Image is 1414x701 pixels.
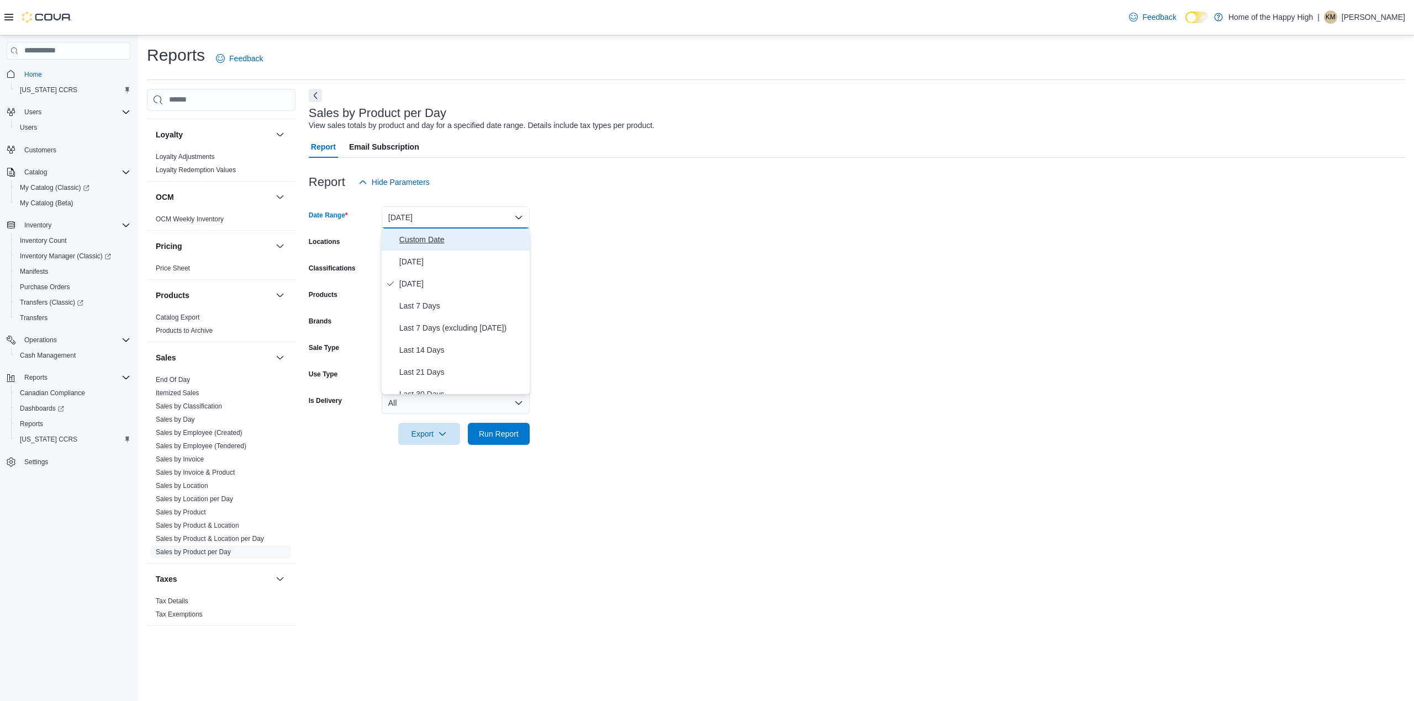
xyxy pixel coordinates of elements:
[7,62,130,499] nav: Complex example
[2,164,135,180] button: Catalog
[15,83,130,97] span: Washington CCRS
[11,432,135,447] button: [US_STATE] CCRS
[11,82,135,98] button: [US_STATE] CCRS
[20,143,130,157] span: Customers
[156,442,246,450] a: Sales by Employee (Tendered)
[20,86,77,94] span: [US_STATE] CCRS
[156,327,213,334] a: Products to Archive
[273,572,287,586] button: Taxes
[20,166,51,179] button: Catalog
[156,522,239,529] a: Sales by Product & Location
[273,190,287,204] button: OCM
[156,104,183,111] a: Transfers
[15,311,130,325] span: Transfers
[15,249,130,263] span: Inventory Manager (Classic)
[399,365,525,379] span: Last 21 Days
[15,197,130,210] span: My Catalog (Beta)
[156,129,271,140] button: Loyalty
[156,215,224,224] span: OCM Weekly Inventory
[20,144,61,157] a: Customers
[156,548,231,556] a: Sales by Product per Day
[20,371,130,384] span: Reports
[156,166,236,174] a: Loyalty Redemption Values
[273,351,287,364] button: Sales
[156,482,208,490] a: Sales by Location
[156,166,236,174] span: Loyalty Redemption Values
[156,573,177,585] h3: Taxes
[15,349,130,362] span: Cash Management
[2,454,135,470] button: Settings
[156,597,188,606] span: Tax Details
[15,181,130,194] span: My Catalog (Classic)
[15,280,75,294] a: Purchase Orders
[24,70,42,79] span: Home
[309,89,322,102] button: Next
[20,267,48,276] span: Manifests
[20,351,76,360] span: Cash Management
[156,508,206,517] span: Sales by Product
[399,277,525,290] span: [DATE]
[156,521,239,530] span: Sales by Product & Location
[24,168,47,177] span: Catalog
[156,610,203,618] a: Tax Exemptions
[15,83,82,97] a: [US_STATE] CCRS
[156,428,242,437] span: Sales by Employee (Created)
[11,348,135,363] button: Cash Management
[311,136,336,158] span: Report
[11,416,135,432] button: Reports
[156,442,246,450] span: Sales by Employee (Tendered)
[11,401,135,416] a: Dashboards
[1185,23,1186,24] span: Dark Mode
[229,53,263,64] span: Feedback
[15,265,130,278] span: Manifests
[156,376,190,384] a: End Of Day
[15,433,130,446] span: Washington CCRS
[11,120,135,135] button: Users
[15,249,115,263] a: Inventory Manager (Classic)
[156,610,203,619] span: Tax Exemptions
[309,290,337,299] label: Products
[15,234,71,247] a: Inventory Count
[20,68,46,81] a: Home
[273,289,287,302] button: Products
[354,171,434,193] button: Hide Parameters
[22,12,72,23] img: Cova
[1326,10,1336,24] span: KM
[1228,10,1313,24] p: Home of the Happy High
[156,534,264,543] span: Sales by Product & Location per Day
[20,404,64,413] span: Dashboards
[309,237,340,246] label: Locations
[20,298,83,307] span: Transfers (Classic)
[20,199,73,208] span: My Catalog (Beta)
[15,311,52,325] a: Transfers
[24,336,57,344] span: Operations
[156,495,233,503] span: Sales by Location per Day
[15,417,130,431] span: Reports
[156,573,271,585] button: Taxes
[156,352,271,363] button: Sales
[15,234,130,247] span: Inventory Count
[309,264,356,273] label: Classifications
[156,535,264,543] a: Sales by Product & Location per Day
[156,313,199,322] span: Catalog Export
[468,423,530,445] button: Run Report
[309,107,446,120] h3: Sales by Product per Day
[156,152,215,161] span: Loyalty Adjustments
[156,290,271,301] button: Products
[156,548,231,556] span: Sales by Product per Day
[147,373,296,563] div: Sales
[156,416,195,423] a: Sales by Day
[147,311,296,342] div: Products
[24,458,48,466] span: Settings
[399,255,525,268] span: [DATE]
[156,389,199,397] a: Itemized Sales
[15,296,88,309] a: Transfers (Classic)
[479,428,519,439] span: Run Report
[309,211,348,220] label: Date Range
[156,597,188,605] a: Tax Details
[1324,10,1337,24] div: Katelyn McCallum
[399,299,525,312] span: Last 7 Days
[15,433,82,446] a: [US_STATE] CCRS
